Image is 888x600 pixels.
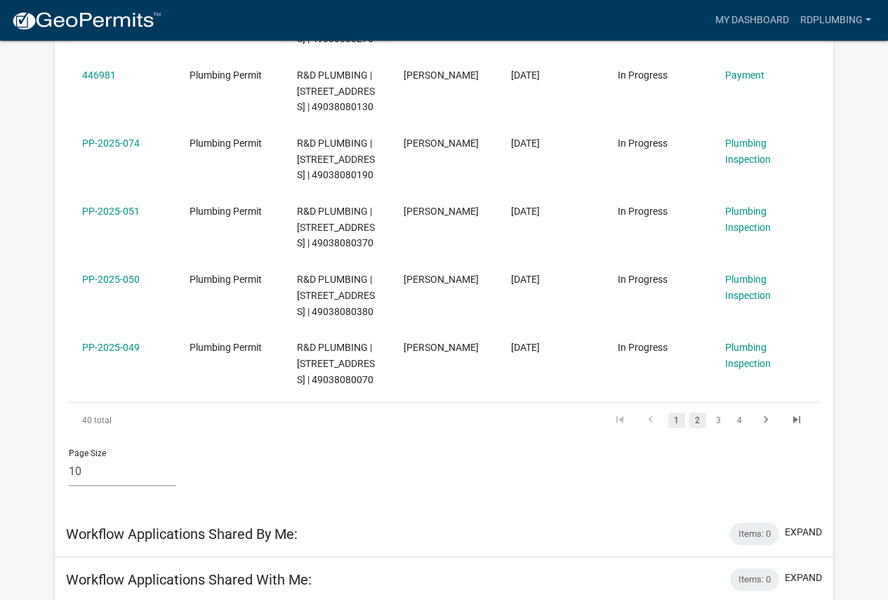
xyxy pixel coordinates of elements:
[297,342,375,385] span: R&D PLUMBING | 303 N 19TH ST | 49038080070
[687,408,708,432] li: page 2
[785,571,822,585] button: expand
[607,413,633,428] a: go to first page
[404,342,479,353] span: Kim Amandus
[190,274,262,285] span: Plumbing Permit
[82,206,140,217] a: PP-2025-051
[725,69,764,81] a: Payment
[637,413,664,428] a: go to previous page
[725,274,771,301] a: Plumbing Inspection
[666,408,687,432] li: page 1
[511,138,540,149] span: 07/02/2025
[618,69,668,81] span: In Progress
[190,138,262,149] span: Plumbing Permit
[689,413,706,428] a: 2
[82,274,140,285] a: PP-2025-050
[190,342,262,353] span: Plumbing Permit
[404,206,479,217] span: Kim Amandus
[297,274,375,317] span: R&D PLUMBING | 405 N 20TH ST | 49038080380
[725,206,771,233] a: Plumbing Inspection
[190,69,262,81] span: Plumbing Permit
[710,413,727,428] a: 3
[725,138,771,165] a: Plumbing Inspection
[730,523,779,545] div: Items: 0
[82,138,140,149] a: PP-2025-074
[511,206,540,217] span: 04/23/2025
[404,274,479,285] span: Kim Amandus
[783,413,810,428] a: go to last page
[404,69,479,81] span: Kim Amandus
[82,342,140,353] a: PP-2025-049
[618,274,668,285] span: In Progress
[725,342,771,369] a: Plumbing Inspection
[730,568,779,591] div: Items: 0
[618,206,668,217] span: In Progress
[708,408,729,432] li: page 3
[753,413,779,428] a: go to next page
[82,69,116,81] a: 446981
[66,571,312,588] h5: Workflow Applications Shared With Me:
[795,7,877,34] a: RDPlumbing
[668,413,685,428] a: 1
[297,206,375,249] span: R&D PLUMBING | 501 N 20TH ST | 49038080370
[731,413,748,428] a: 4
[710,7,795,34] a: My Dashboard
[297,138,375,181] span: R&D PLUMBING | 302 N 20TH ST | 49038080190
[785,525,822,540] button: expand
[618,138,668,149] span: In Progress
[618,342,668,353] span: In Progress
[729,408,750,432] li: page 4
[511,342,540,353] span: 04/23/2025
[404,138,479,149] span: Kim Amandus
[511,69,540,81] span: 07/09/2025
[69,403,216,438] div: 40 total
[297,69,375,113] span: R&D PLUMBING | 1909 E BOSTON AVE | 49038080130
[190,206,262,217] span: Plumbing Permit
[511,274,540,285] span: 04/23/2025
[66,526,298,542] h5: Workflow Applications Shared By Me:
